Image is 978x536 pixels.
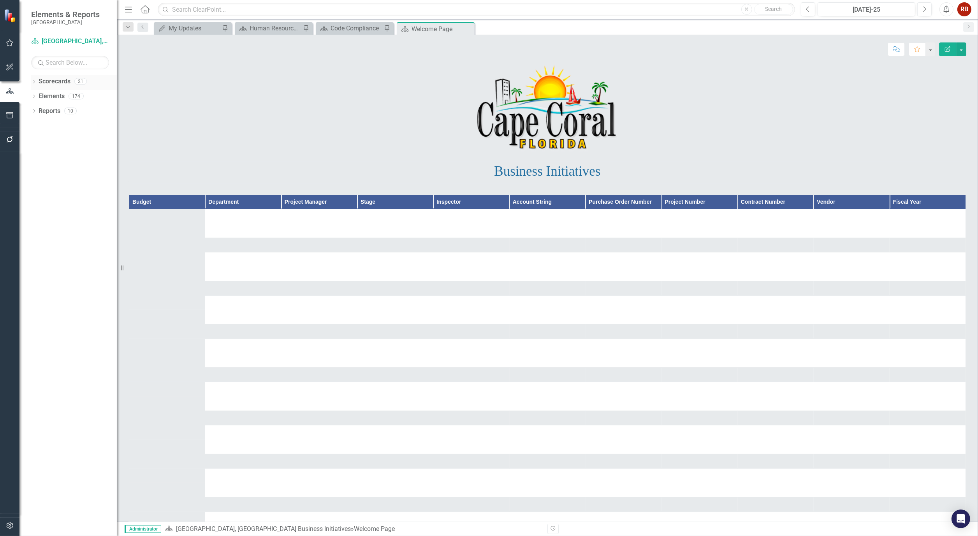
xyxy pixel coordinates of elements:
[169,23,220,33] div: My Updates
[952,510,970,528] div: Open Intercom Messenger
[494,164,600,179] span: Business Initiatives
[331,23,382,33] div: Code Compliance
[39,107,60,116] a: Reports
[158,3,795,16] input: Search ClearPoint...
[318,23,382,33] a: Code Compliance
[165,525,542,534] div: »
[125,525,161,533] span: Administrator
[69,93,84,100] div: 174
[957,2,971,16] button: RB
[354,525,395,532] div: Welcome Page
[754,4,793,15] button: Search
[176,525,351,532] a: [GEOGRAPHIC_DATA], [GEOGRAPHIC_DATA] Business Initiatives
[765,6,782,12] span: Search
[64,108,77,114] div: 10
[477,64,619,152] img: Cape Coral, FL -- Logo
[31,37,109,46] a: [GEOGRAPHIC_DATA], [GEOGRAPHIC_DATA] Business Initiatives
[39,92,65,101] a: Elements
[237,23,301,33] a: Human Resources Analytics Dashboard
[820,5,913,14] div: [DATE]-25
[412,24,473,34] div: Welcome Page
[31,10,100,19] span: Elements & Reports
[39,77,70,86] a: Scorecards
[818,2,915,16] button: [DATE]-25
[74,78,87,85] div: 21
[4,9,18,22] img: ClearPoint Strategy
[31,19,100,25] small: [GEOGRAPHIC_DATA]
[31,56,109,69] input: Search Below...
[156,23,220,33] a: My Updates
[250,23,301,33] div: Human Resources Analytics Dashboard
